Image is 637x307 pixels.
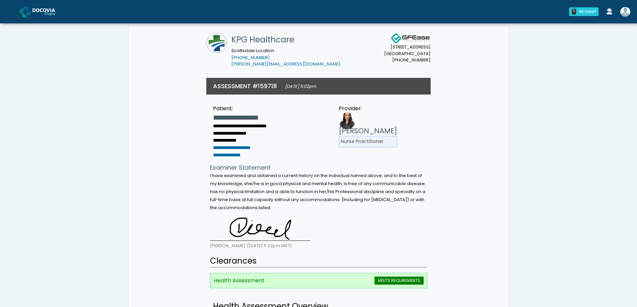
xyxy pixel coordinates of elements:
div: 0 [572,9,576,15]
a: [PERSON_NAME][EMAIL_ADDRESS][DOMAIN_NAME] [231,61,340,67]
img: B5e6Ki9k5OxCAAAAAElFTkSuQmCC [210,214,310,241]
small: [STREET_ADDRESS] [GEOGRAPHIC_DATA] [PHONE_NUMBER] [384,44,431,63]
img: Docovia Staffing Logo [391,33,431,44]
span: MEETS REQUIREMENTS [375,277,424,285]
small: I have examined and obtained a current history on the individual named above; and to the best of ... [210,173,426,210]
img: Docovia [32,8,66,15]
a: Docovia [20,1,66,22]
small: [PERSON_NAME] ([DATE] 5:02pm MST) [210,243,292,249]
a: [PHONE_NUMBER] [231,55,270,60]
img: KPG Healthcare [207,33,227,53]
h2: Clearances [210,255,427,268]
h3: [PERSON_NAME] [339,126,397,136]
img: Provider image [339,113,355,129]
h1: KPG Healthcare [231,33,340,46]
img: Erin Wiseman [620,7,630,17]
a: 0 All clear! [565,5,603,19]
li: Health Assessment [210,273,427,288]
div: All clear! [579,9,596,15]
img: Docovia [20,6,31,17]
h3: ASSESSMENT #159718 [213,82,277,90]
div: Provider: [339,105,397,113]
div: Patient: [213,105,267,113]
small: Scottsdale Location [231,48,340,67]
small: [DATE] 5:02pm [285,84,316,89]
li: Nurse Practitioner [339,136,397,147]
h4: Examiner Statement [210,164,427,171]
